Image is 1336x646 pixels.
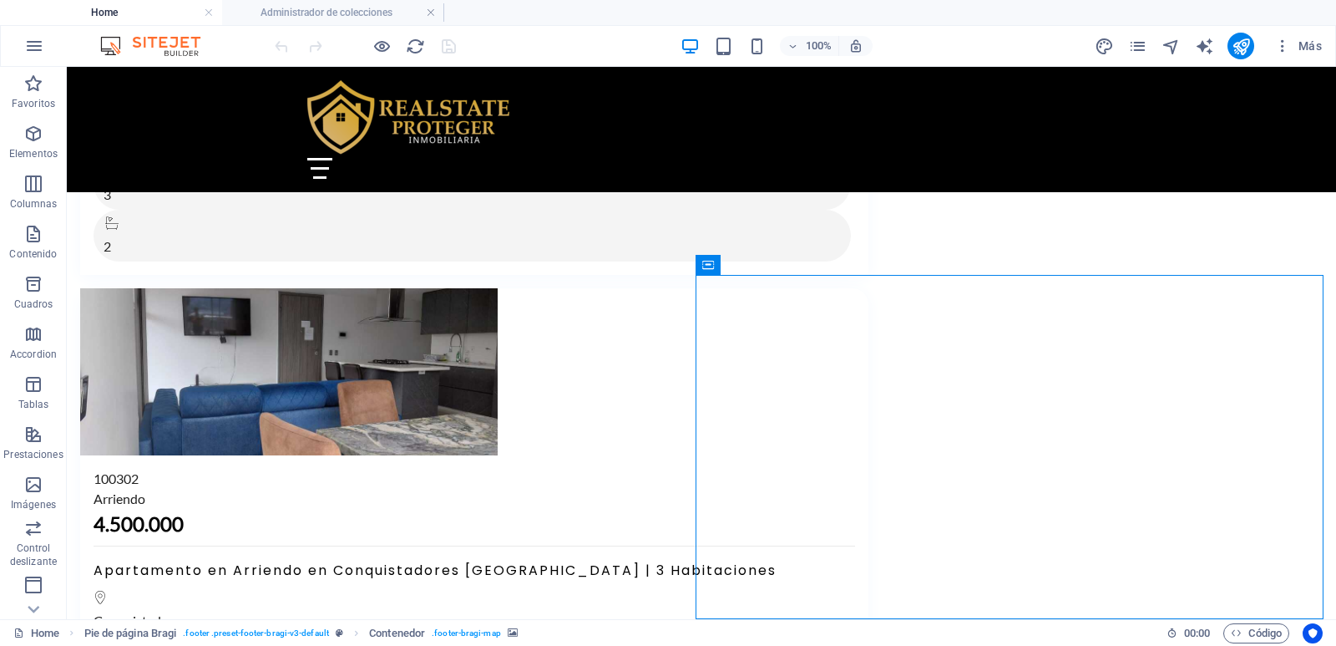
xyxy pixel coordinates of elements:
p: Accordion [10,348,57,361]
i: Este elemento es un preajuste personalizable [336,628,343,638]
span: . footer-bragi-map [432,623,501,643]
p: Cuadros [14,298,53,311]
p: Contenido [9,247,57,261]
p: Encabezado [5,598,62,612]
i: Al redimensionar, ajustar el nivel de zoom automáticamente para ajustarse al dispositivo elegido. [848,38,863,53]
button: 100% [780,36,839,56]
button: Más [1268,33,1328,59]
nav: breadcrumb [84,623,518,643]
span: . footer .preset-footer-bragi-v3-default [183,623,329,643]
span: Más [1274,38,1322,54]
button: pages [1127,36,1147,56]
span: : [1196,627,1198,639]
p: Columnas [10,197,58,211]
h4: Administrador de colecciones [222,3,444,22]
span: Haz clic para seleccionar y doble clic para editar [369,623,425,643]
img: Editor Logo [96,36,221,56]
h6: 100% [805,36,832,56]
i: Publicar [1232,37,1251,56]
i: Diseño (Ctrl+Alt+Y) [1095,37,1114,56]
button: Haz clic para salir del modo de previsualización y seguir editando [372,36,392,56]
i: Navegador [1161,37,1181,56]
p: Tablas [18,398,49,411]
p: Prestaciones [3,448,63,461]
i: Volver a cargar página [406,37,425,56]
span: Código [1231,623,1282,643]
i: AI Writer [1195,37,1214,56]
button: navigator [1161,36,1181,56]
button: publish [1227,33,1254,59]
h6: Tiempo de la sesión [1166,623,1211,643]
button: text_generator [1194,36,1214,56]
button: Usercentrics [1303,623,1323,643]
i: Páginas (Ctrl+Alt+S) [1128,37,1147,56]
p: Elementos [9,147,58,160]
a: Haz clic para cancelar la selección y doble clic para abrir páginas [13,623,59,643]
button: Código [1223,623,1289,643]
span: Haz clic para seleccionar y doble clic para editar [84,623,177,643]
button: design [1094,36,1114,56]
button: reload [405,36,425,56]
p: Favoritos [12,97,55,110]
i: Este elemento contiene un fondo [508,628,518,638]
span: 00 00 [1184,623,1210,643]
p: Imágenes [11,498,56,511]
